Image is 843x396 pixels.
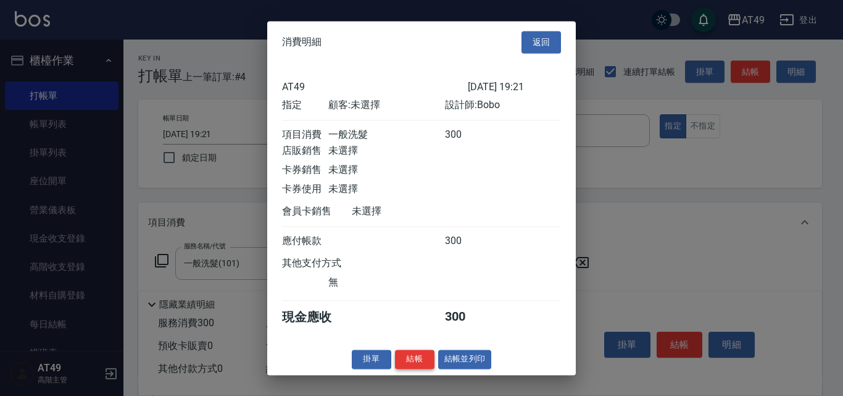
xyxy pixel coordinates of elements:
div: AT49 [282,81,468,93]
div: 店販銷售 [282,145,328,158]
div: 應付帳款 [282,235,328,248]
div: [DATE] 19:21 [468,81,561,93]
div: 300 [445,309,491,326]
div: 會員卡銷售 [282,205,352,218]
div: 一般洗髮 [328,128,444,141]
div: 無 [328,276,444,289]
span: 消費明細 [282,36,322,48]
div: 未選擇 [328,164,444,177]
div: 卡券使用 [282,183,328,196]
div: 未選擇 [328,145,444,158]
div: 卡券銷售 [282,164,328,177]
div: 設計師: Bobo [445,99,561,112]
button: 返回 [521,31,561,54]
button: 結帳並列印 [438,350,492,369]
div: 其他支付方式 [282,257,375,270]
div: 300 [445,128,491,141]
div: 指定 [282,99,328,112]
div: 項目消費 [282,128,328,141]
div: 300 [445,235,491,248]
div: 顧客: 未選擇 [328,99,444,112]
div: 未選擇 [352,205,468,218]
button: 結帳 [395,350,434,369]
div: 現金應收 [282,309,352,326]
div: 未選擇 [328,183,444,196]
button: 掛單 [352,350,391,369]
